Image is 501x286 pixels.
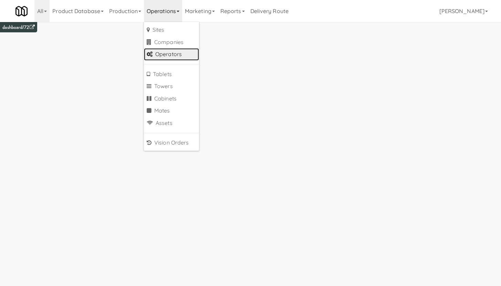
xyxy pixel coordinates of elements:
a: Assets [144,117,199,129]
a: Operators [144,48,199,61]
a: dashboard/72 [2,24,34,31]
a: Cabinets [144,93,199,105]
a: Mates [144,105,199,117]
a: Vision Orders [144,137,199,149]
a: Sites [144,24,199,36]
a: Towers [144,80,199,93]
a: Tablets [144,68,199,81]
a: Companies [144,36,199,49]
img: Micromart [15,5,28,17]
